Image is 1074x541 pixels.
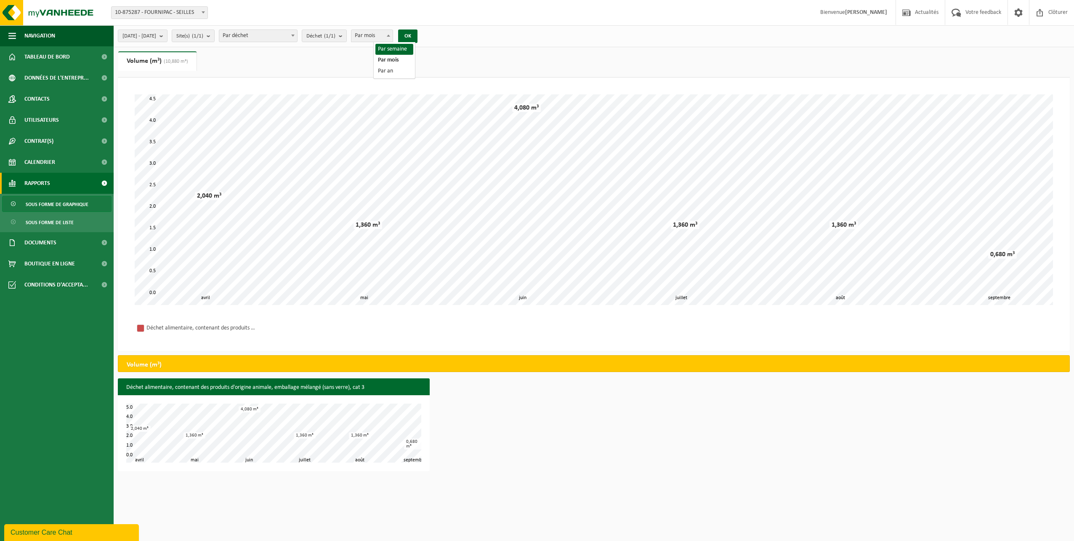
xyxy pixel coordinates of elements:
span: Site(s) [176,30,203,43]
div: 2,040 m³ [195,192,223,200]
li: Par an [375,66,413,77]
button: OK [398,29,417,43]
span: Contrat(s) [24,131,53,152]
li: Par mois [375,55,413,66]
div: 2,040 m³ [129,426,151,432]
div: 4,080 m³ [512,104,541,112]
button: Déchet(1/1) [302,29,347,42]
span: Conditions d'accepta... [24,274,88,295]
count: (1/1) [324,33,335,39]
span: Contacts [24,88,50,110]
span: Par mois [351,30,393,42]
div: 4,080 m³ [239,406,261,412]
span: Utilisateurs [24,110,59,131]
span: 10-875287 - FOURNIPAC - SEILLES [111,6,208,19]
div: 0,680 m³ [404,439,421,450]
span: Par mois [351,29,393,42]
div: Déchet alimentaire, contenant des produits d'origine animale, emballage mélangé (sans verre), cat 3 [146,323,256,333]
h2: Volume (m³) [118,356,170,374]
li: Par semaine [375,44,413,55]
span: Par déchet [219,30,297,42]
button: [DATE] - [DATE] [118,29,167,42]
span: Boutique en ligne [24,253,75,274]
button: Site(s)(1/1) [172,29,215,42]
span: Calendrier [24,152,55,173]
div: 1,360 m³ [671,221,699,229]
span: Documents [24,232,56,253]
div: 1,360 m³ [183,432,205,439]
h3: Déchet alimentaire, contenant des produits d'origine animale, emballage mélangé (sans verre), cat 3 [118,378,430,397]
span: Rapports [24,173,50,194]
count: (1/1) [192,33,203,39]
span: Tableau de bord [24,46,70,67]
span: (10,880 m³) [162,59,188,64]
span: Données de l'entrepr... [24,67,89,88]
div: 1,360 m³ [354,221,382,229]
div: 1,360 m³ [294,432,316,439]
span: Navigation [24,25,55,46]
div: 1,360 m³ [349,432,371,439]
span: Déchet [306,30,335,43]
span: Par déchet [219,29,298,42]
span: Sous forme de liste [26,214,74,230]
span: Sous forme de graphique [26,196,88,212]
span: [DATE] - [DATE] [122,30,156,43]
a: Volume (m³) [118,51,197,71]
a: Sous forme de liste [2,214,112,230]
strong: [PERSON_NAME] [845,9,887,16]
a: Sous forme de graphique [2,196,112,212]
iframe: chat widget [4,522,141,541]
div: 0,680 m³ [988,250,1017,259]
span: 10-875287 - FOURNIPAC - SEILLES [112,7,207,19]
div: 1,360 m³ [829,221,858,229]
